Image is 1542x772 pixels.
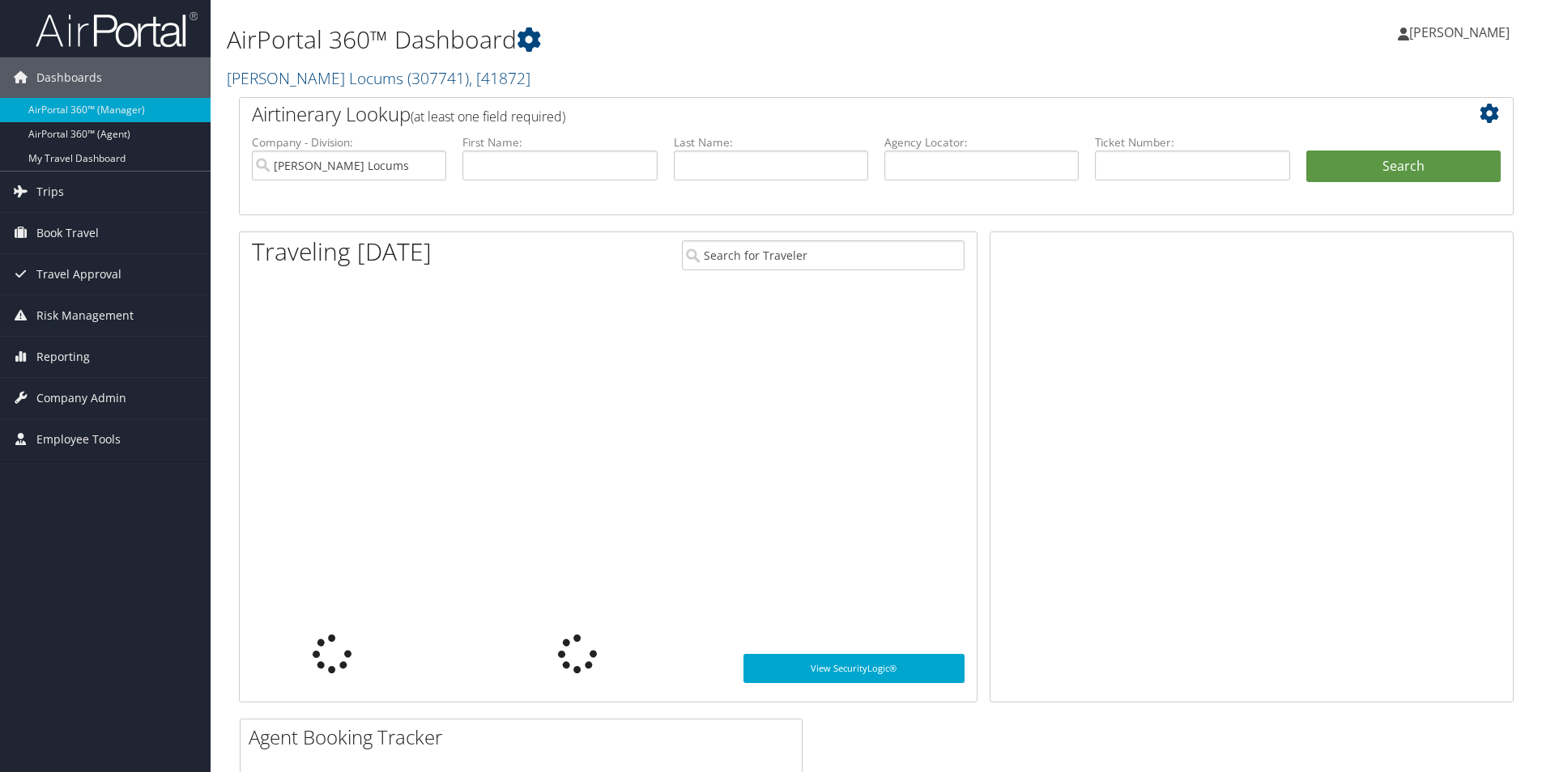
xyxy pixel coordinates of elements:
[252,235,432,269] h1: Traveling [DATE]
[1306,151,1501,183] button: Search
[36,337,90,377] span: Reporting
[36,172,64,212] span: Trips
[36,213,99,253] span: Book Travel
[469,67,530,89] span: , [ 41872 ]
[884,134,1079,151] label: Agency Locator:
[36,254,121,295] span: Travel Approval
[682,240,965,270] input: Search for Traveler
[462,134,657,151] label: First Name:
[411,108,565,125] span: (at least one field required)
[36,295,134,336] span: Risk Management
[252,134,446,151] label: Company - Division:
[1095,134,1289,151] label: Ticket Number:
[743,654,965,683] a: View SecurityLogic®
[674,134,868,151] label: Last Name:
[227,67,530,89] a: [PERSON_NAME] Locums
[249,723,802,751] h2: Agent Booking Tracker
[227,23,1093,57] h1: AirPortal 360™ Dashboard
[1398,8,1526,57] a: [PERSON_NAME]
[36,378,126,418] span: Company Admin
[36,11,198,49] img: airportal-logo.png
[36,419,121,460] span: Employee Tools
[252,100,1395,128] h2: Airtinerary Lookup
[36,57,102,98] span: Dashboards
[407,67,469,89] span: ( 307741 )
[1409,23,1510,41] span: [PERSON_NAME]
